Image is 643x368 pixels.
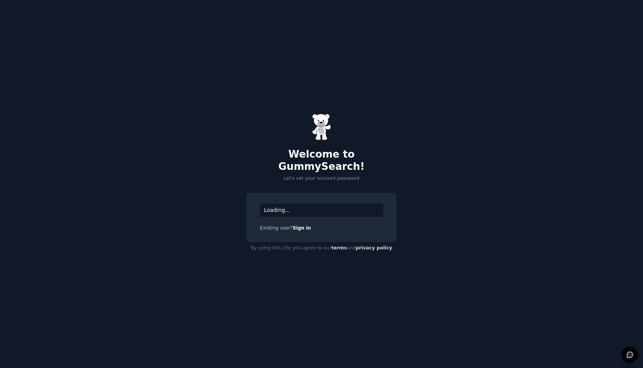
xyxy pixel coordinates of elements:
[260,225,293,231] span: Existing user?
[293,225,311,231] a: Sign in
[331,245,347,251] a: terms
[246,148,397,173] h2: Welcome to GummySearch!
[260,204,383,217] div: Loading...
[312,114,331,140] img: Gummy Bear
[356,245,392,251] a: privacy policy
[246,175,397,182] p: Let's set your account password
[246,242,397,254] div: By using this site you agree to our and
